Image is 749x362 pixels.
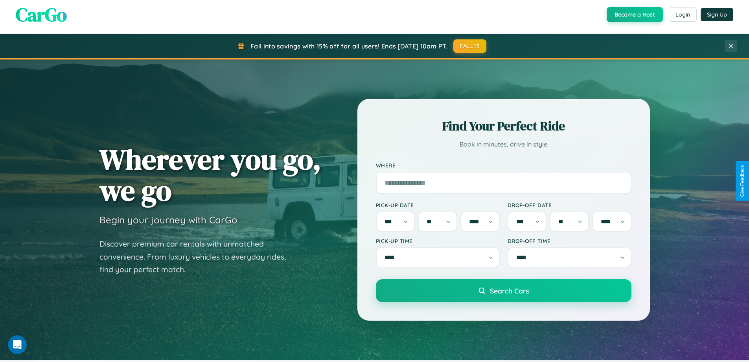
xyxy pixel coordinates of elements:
label: Where [376,162,631,169]
h1: Wherever you go, we go [99,144,321,206]
button: Login [669,7,697,22]
label: Drop-off Time [508,238,631,244]
label: Drop-off Date [508,202,631,208]
h2: Find Your Perfect Ride [376,117,631,135]
div: Give Feedback [740,165,745,197]
button: FALL15 [453,39,486,53]
h3: Begin your journey with CarGo [99,214,237,226]
span: CarGo [16,2,67,28]
span: Search Cars [490,286,529,295]
button: Become a Host [607,7,663,22]
button: Sign Up [701,8,733,21]
label: Pick-up Date [376,202,500,208]
p: Discover premium car rentals with unmatched convenience. From luxury vehicles to everyday rides, ... [99,238,296,276]
label: Pick-up Time [376,238,500,244]
iframe: Intercom live chat [8,335,27,354]
span: Fall into savings with 15% off for all users! Ends [DATE] 10am PT. [250,42,447,50]
p: Book in minutes, drive in style [376,139,631,150]
button: Search Cars [376,279,631,302]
